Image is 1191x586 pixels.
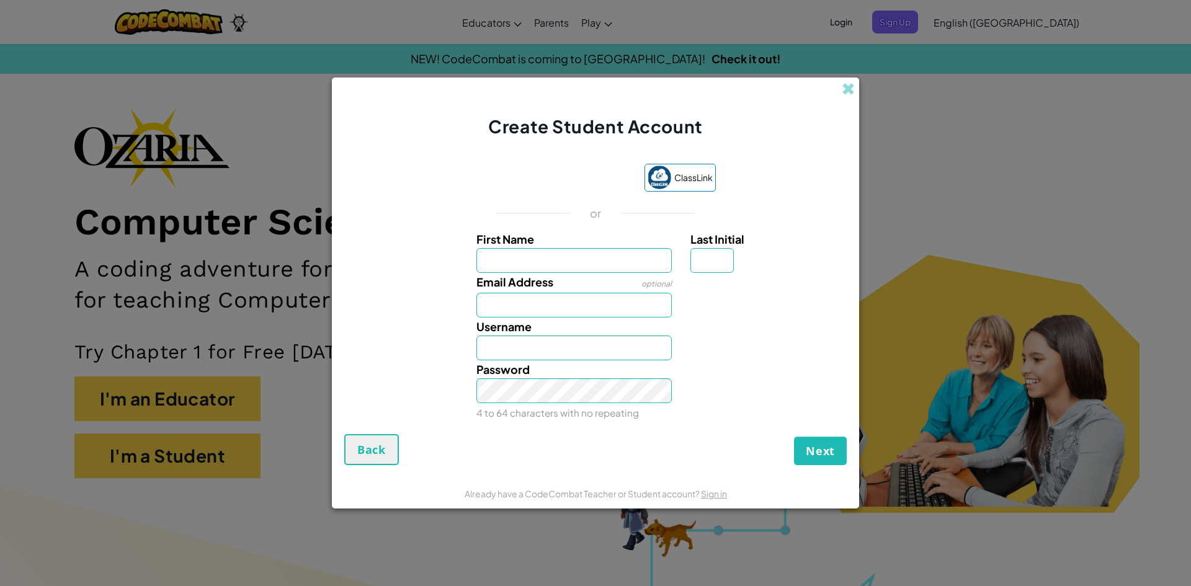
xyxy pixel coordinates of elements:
span: Next [806,443,835,458]
span: ClassLink [674,169,713,187]
span: optional [641,279,672,288]
small: 4 to 64 characters with no repeating [476,407,639,419]
iframe: Sign in with Google Button [470,165,638,192]
p: or [590,206,602,221]
span: Email Address [476,275,553,289]
span: Username [476,319,532,334]
span: Last Initial [690,232,744,246]
span: First Name [476,232,534,246]
button: Back [344,434,399,465]
span: Create Student Account [488,115,702,137]
span: Password [476,362,530,376]
img: classlink-logo-small.png [648,166,671,189]
a: Sign in [701,488,727,499]
button: Next [794,437,847,465]
span: Back [357,442,386,457]
span: Already have a CodeCombat Teacher or Student account? [465,488,701,499]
